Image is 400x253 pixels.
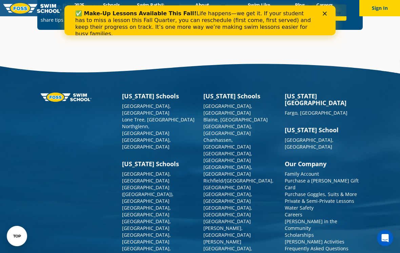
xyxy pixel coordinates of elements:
img: FOSS Swim School Logo [3,3,61,14]
p: We’ll let you know when enrollment opens, share tips and stories, and extend offers: [41,10,142,23]
a: [GEOGRAPHIC_DATA], [GEOGRAPHIC_DATA] [203,150,252,163]
a: Swim Path® Program [126,2,176,15]
a: [GEOGRAPHIC_DATA][PERSON_NAME], [GEOGRAPHIC_DATA] [203,218,251,238]
a: Blog [289,2,311,8]
a: [GEOGRAPHIC_DATA], [GEOGRAPHIC_DATA] [122,137,171,150]
a: Purchase a [PERSON_NAME] Gift Card [285,177,359,191]
a: Scholarships [285,232,314,238]
a: Lone Tree, [GEOGRAPHIC_DATA] [122,116,195,123]
a: Frequently Asked Questions [285,245,348,252]
iframe: Intercom live chat banner [64,5,336,35]
a: Northglenn, [GEOGRAPHIC_DATA] [122,123,169,136]
a: [GEOGRAPHIC_DATA], [GEOGRAPHIC_DATA] [122,232,171,245]
a: [GEOGRAPHIC_DATA], [GEOGRAPHIC_DATA] [122,103,171,116]
h3: Our Company [285,160,359,167]
a: Private & Semi-Private Lessons [285,198,354,204]
b: ✅ Make-Up Lessons Available This Fall! [11,5,132,11]
a: Purchase Goggles, Suits & More [285,191,357,197]
h3: [US_STATE] School [285,126,359,133]
a: [GEOGRAPHIC_DATA], [GEOGRAPHIC_DATA] [203,103,252,116]
a: [GEOGRAPHIC_DATA], [GEOGRAPHIC_DATA] [203,205,252,218]
a: [GEOGRAPHIC_DATA], [GEOGRAPHIC_DATA] [285,137,334,150]
a: [GEOGRAPHIC_DATA], [GEOGRAPHIC_DATA] [122,205,171,218]
a: 2025 Calendar [61,2,97,15]
a: [GEOGRAPHIC_DATA] ([GEOGRAPHIC_DATA]), [GEOGRAPHIC_DATA] [122,184,174,204]
div: Close [258,6,265,10]
h3: [US_STATE][GEOGRAPHIC_DATA] [285,93,359,106]
a: Schools [97,2,125,8]
img: Foss-logo-horizontal-white.svg [41,93,92,102]
a: [GEOGRAPHIC_DATA], [GEOGRAPHIC_DATA] [122,171,171,184]
h3: [US_STATE] Schools [122,93,197,99]
a: [PERSON_NAME] in the Community [285,218,337,231]
iframe: Intercom live chat [377,230,393,246]
h3: [US_STATE] Schools [203,93,278,99]
div: TOP [13,234,21,238]
a: Family Account [285,171,319,177]
a: Fargo, [GEOGRAPHIC_DATA] [285,110,347,116]
a: [GEOGRAPHIC_DATA], [GEOGRAPHIC_DATA] [203,123,252,136]
a: Chanhassen, [GEOGRAPHIC_DATA] [203,137,251,150]
a: Blaine, [GEOGRAPHIC_DATA] [203,116,268,123]
a: [GEOGRAPHIC_DATA], [GEOGRAPHIC_DATA] [203,191,252,204]
a: Richfield/[GEOGRAPHIC_DATA], [GEOGRAPHIC_DATA] [203,177,274,191]
div: Life happens—we get it. If your student has to miss a lesson this Fall Quarter, you can reschedul... [11,5,249,32]
a: Careers [285,211,302,218]
a: Swim Like [PERSON_NAME] [229,2,289,15]
a: [GEOGRAPHIC_DATA], [GEOGRAPHIC_DATA] [203,164,252,177]
a: About [PERSON_NAME] [176,2,228,15]
h3: [US_STATE] Schools [122,160,197,167]
a: Careers [311,2,339,8]
a: Water Safety [285,205,314,211]
a: [PERSON_NAME] Activities [285,238,344,245]
a: [GEOGRAPHIC_DATA], [GEOGRAPHIC_DATA] [122,218,171,231]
